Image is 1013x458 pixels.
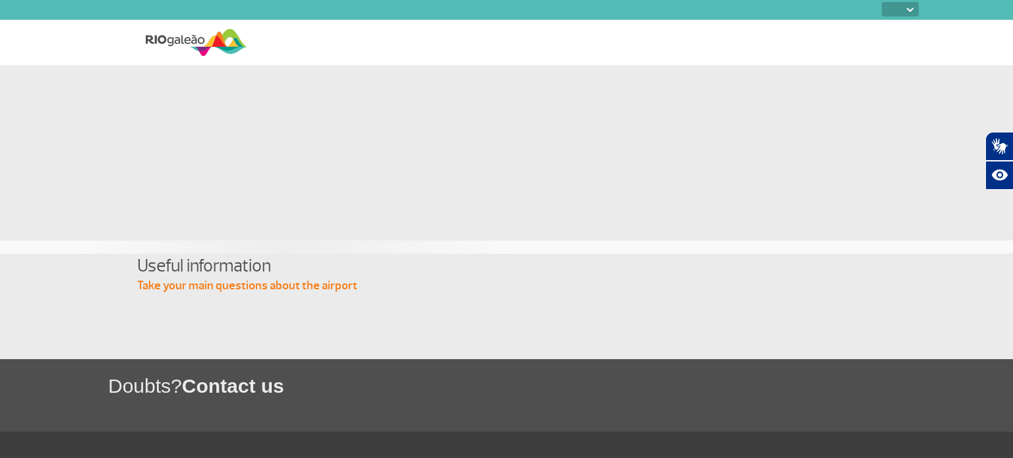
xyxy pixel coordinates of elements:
button: Abrir recursos assistivos. [985,161,1013,190]
div: Plugin de acessibilidade da Hand Talk. [985,132,1013,190]
span: Contact us [182,375,284,397]
button: Abrir tradutor de língua de sinais. [985,132,1013,161]
h1: Doubts? [108,372,1013,399]
p: Take your main questions about the airport [137,278,876,294]
h4: Useful information [137,254,876,278]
